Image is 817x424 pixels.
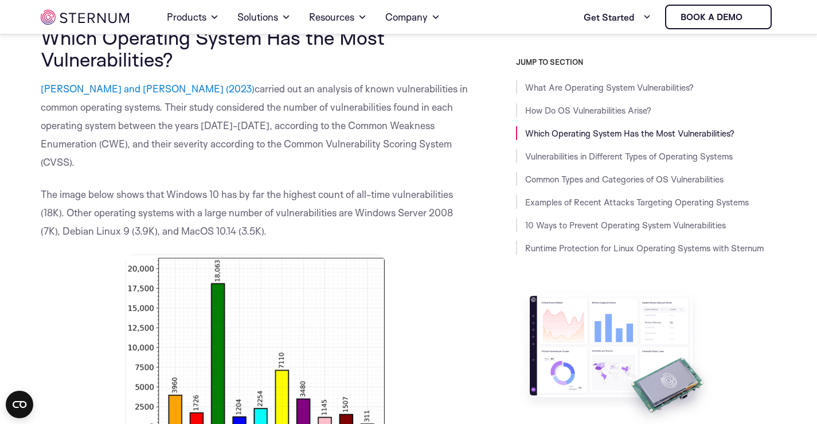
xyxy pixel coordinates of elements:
a: Vulnerabilities in Different Types of Operating Systems [525,151,733,162]
img: sternum iot [747,13,756,22]
a: What Are Operating System Vulnerabilities? [525,82,694,93]
img: sternum iot [41,10,129,25]
a: Common Types and Categories of OS Vulnerabilities [525,174,724,185]
a: Book a demo [665,5,772,29]
a: [PERSON_NAME] and [PERSON_NAME] (2023) [41,83,255,95]
a: Resources [309,1,367,33]
a: Which Operating System Has the Most Vulnerabilities? [525,128,734,139]
a: How Do OS Vulnerabilities Arise? [525,105,651,116]
a: 10 Ways to Prevent Operating System Vulnerabilities [525,220,726,231]
a: Solutions [237,1,291,33]
span: Which Operating System Has the Most Vulnerabilities? [41,25,385,71]
a: Examples of Recent Attacks Targeting Operating Systems [525,197,749,208]
a: Company [385,1,440,33]
h3: JUMP TO SECTION [516,57,776,67]
a: Runtime Protection for Linux Operating Systems with Sternum [525,243,764,254]
a: Get Started [584,6,651,29]
button: Open CMP widget [6,391,33,418]
span: carried out an analysis of known vulnerabilities in common operating systems. Their study conside... [41,83,468,168]
span: The image below shows that Windows 10 has by far the highest count of all-time vulnerabilities (1... [41,188,453,237]
a: Products [167,1,219,33]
